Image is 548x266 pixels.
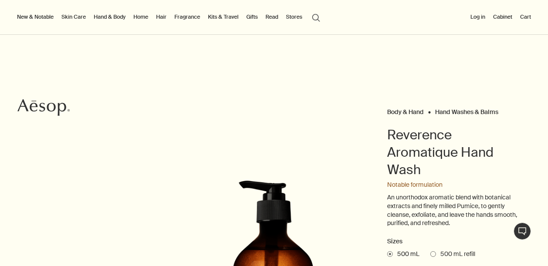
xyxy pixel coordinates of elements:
a: Cabinet [491,12,514,22]
p: An unorthodox aromatic blend with botanical extracts and finely milled Pumice, to gently cleanse,... [387,193,524,227]
span: 500 mL [393,250,419,259]
a: Skin Care [60,12,88,22]
a: Hand & Body [92,12,127,22]
button: Cart [518,12,533,22]
button: Open search [308,9,324,25]
h2: Sizes [387,236,524,247]
a: Home [132,12,150,22]
button: Live Assistance [514,222,531,240]
button: Log in [469,12,487,22]
a: Read [264,12,280,22]
button: New & Notable [15,12,55,22]
a: Body & Hand [387,108,424,112]
a: Fragrance [173,12,202,22]
h1: Reverence Aromatique Hand Wash [387,126,524,178]
a: Hand Washes & Balms [435,108,498,112]
svg: Aesop [17,99,70,116]
a: Gifts [245,12,259,22]
button: Stores [284,12,304,22]
a: Aesop [15,97,72,121]
a: Kits & Travel [206,12,240,22]
a: Hair [154,12,168,22]
span: 500 mL refill [436,250,475,259]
